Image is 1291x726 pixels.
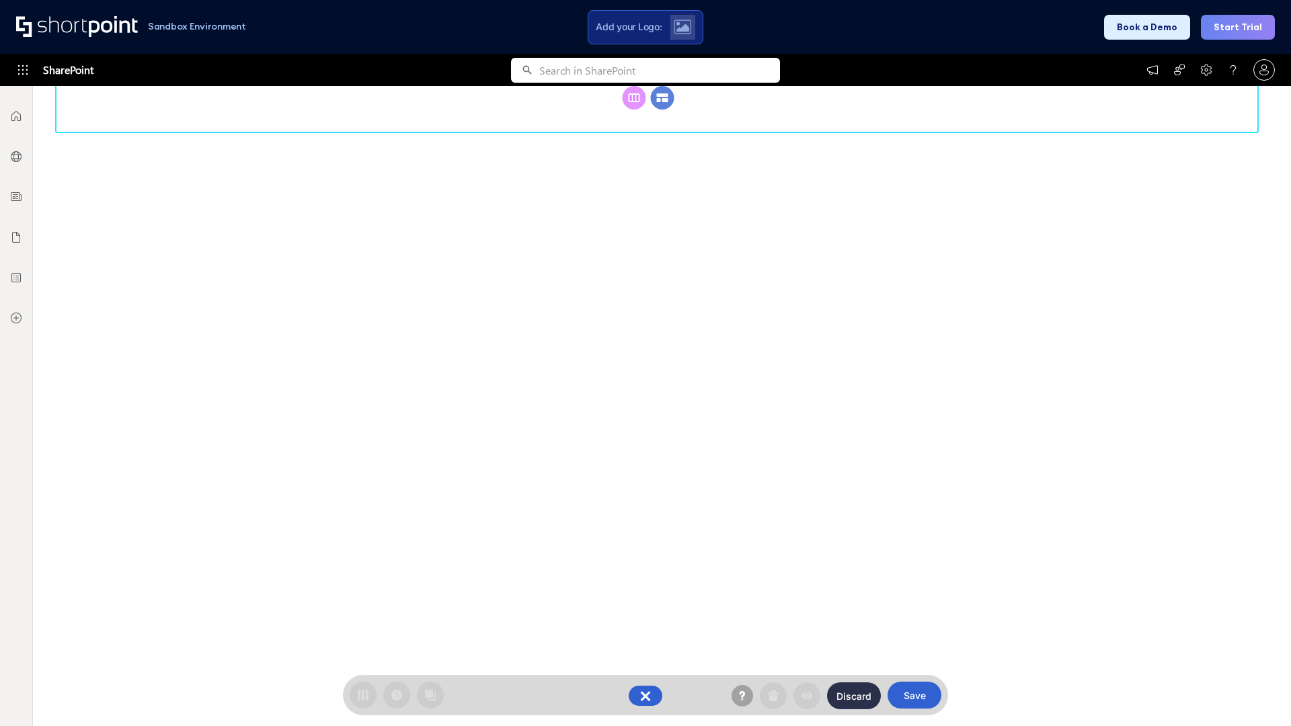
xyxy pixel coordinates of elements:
button: Save [888,682,941,709]
span: Add your Logo: [596,21,662,33]
button: Start Trial [1201,15,1275,40]
button: Discard [827,682,881,709]
h1: Sandbox Environment [148,23,246,30]
iframe: Chat Widget [1224,661,1291,726]
span: SharePoint [43,54,93,86]
button: Book a Demo [1104,15,1190,40]
input: Search in SharePoint [539,58,780,83]
img: Upload logo [674,19,691,34]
